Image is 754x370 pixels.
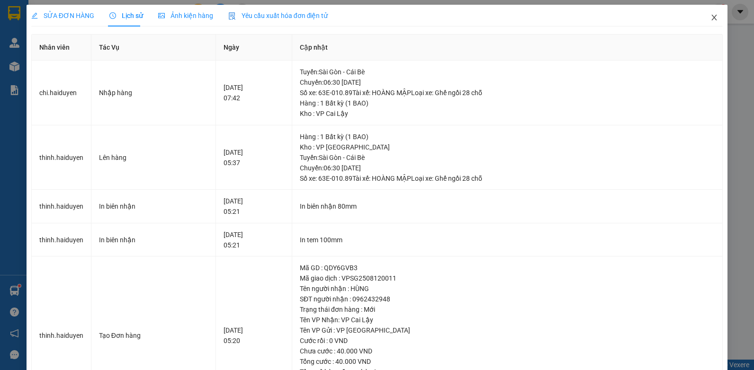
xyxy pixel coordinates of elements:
[300,273,715,283] div: Mã giao dịch : VPSG2508120011
[99,235,208,245] div: In biên nhận
[91,35,216,61] th: Tác Vụ
[701,5,727,31] button: Close
[99,152,208,163] div: Lên hàng
[109,12,116,19] span: clock-circle
[300,67,715,98] div: Tuyến : Sài Gòn - Cái Bè Chuyến: 06:30 [DATE] Số xe: 63E-010.89 Tài xế: HOÀNG MẬP Loại xe: Ghế ng...
[224,325,284,346] div: [DATE] 05:20
[32,190,91,223] td: thinh.haiduyen
[224,82,284,103] div: [DATE] 07:42
[300,152,715,184] div: Tuyến : Sài Gòn - Cái Bè Chuyến: 06:30 [DATE] Số xe: 63E-010.89 Tài xế: HOÀNG MẬP Loại xe: Ghế ng...
[300,263,715,273] div: Mã GD : QDY6GVB3
[300,315,715,325] div: Tên VP Nhận: VP Cai Lậy
[300,283,715,294] div: Tên người nhận : HÙNG
[300,201,715,211] div: In biên nhận 80mm
[99,330,208,341] div: Tạo Đơn hàng
[300,98,715,108] div: Hàng : 1 Bất kỳ (1 BAO)
[31,12,38,19] span: edit
[228,12,236,20] img: icon
[32,61,91,125] td: chi.haiduyen
[216,35,292,61] th: Ngày
[300,356,715,367] div: Tổng cước : 40.000 VND
[300,108,715,119] div: Kho : VP Cai Lậy
[300,235,715,245] div: In tem 100mm
[300,132,715,142] div: Hàng : 1 Bất kỳ (1 BAO)
[224,147,284,168] div: [DATE] 05:37
[300,335,715,346] div: Cước rồi : 0 VND
[300,142,715,152] div: Kho : VP [GEOGRAPHIC_DATA]
[32,35,91,61] th: Nhân viên
[158,12,213,19] span: Ảnh kiện hàng
[300,325,715,335] div: Tên VP Gửi : VP [GEOGRAPHIC_DATA]
[32,125,91,190] td: thinh.haiduyen
[109,12,143,19] span: Lịch sử
[32,223,91,257] td: thinh.haiduyen
[224,229,284,250] div: [DATE] 05:21
[300,304,715,315] div: Trạng thái đơn hàng : Mới
[31,12,94,19] span: SỬA ĐƠN HÀNG
[99,201,208,211] div: In biên nhận
[300,346,715,356] div: Chưa cước : 40.000 VND
[292,35,723,61] th: Cập nhật
[99,88,208,98] div: Nhập hàng
[224,196,284,217] div: [DATE] 05:21
[228,12,328,19] span: Yêu cầu xuất hóa đơn điện tử
[710,14,718,21] span: close
[300,294,715,304] div: SĐT người nhận : 0962432948
[158,12,165,19] span: picture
